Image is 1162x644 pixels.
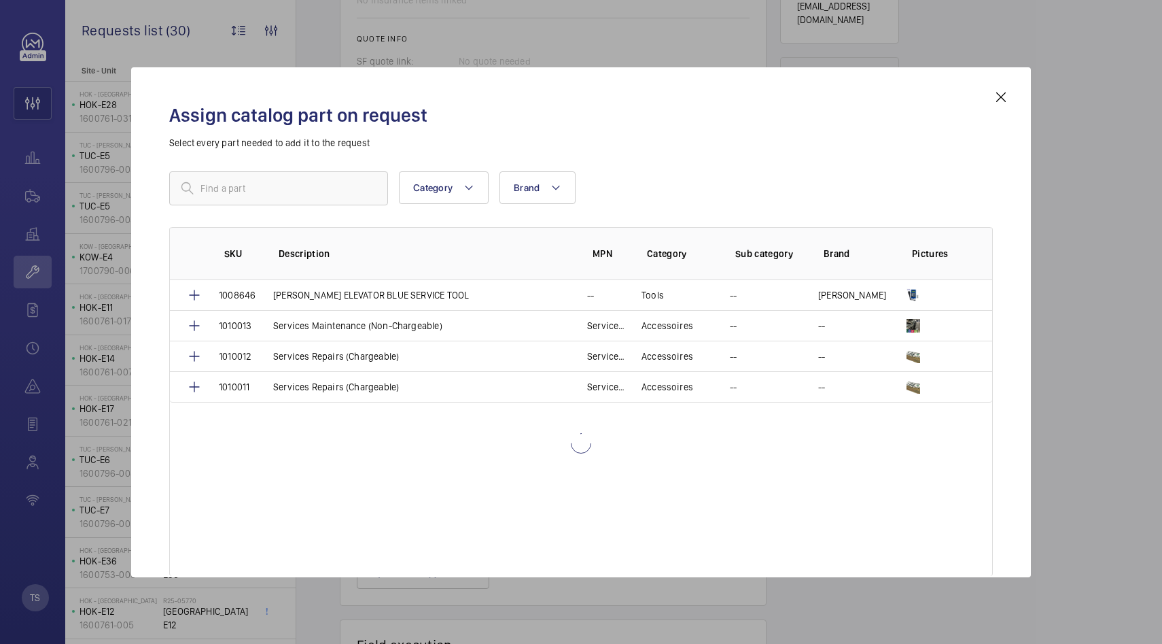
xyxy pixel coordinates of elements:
[647,247,714,260] p: Category
[169,136,993,150] p: Select every part needed to add it to the request
[641,288,664,302] p: Tools
[818,350,825,363] p: --
[818,380,825,394] p: --
[219,350,251,363] p: 1010012
[735,247,802,260] p: Sub category
[730,288,737,302] p: --
[169,171,388,205] input: Find a part
[399,171,489,204] button: Category
[593,247,625,260] p: MPN
[641,350,693,363] p: Accessoires
[730,380,737,394] p: --
[906,319,920,333] img: z6CUh2ptDW7qMivjRm-SxB0WzpR0qBEGPyo9m4aillHV2ybg.jpeg
[818,319,825,333] p: --
[906,380,920,394] img: 5tQeFcMRmBChVw3G5xJa-tgfCxOQGG_LN6vDhVamHr9mV4Qp.png
[587,350,625,363] p: Services Repairs (Chargeable)
[499,171,576,204] button: Brand
[273,319,442,333] p: Services Maintenance (Non-Chargeable)
[906,288,920,302] img: MusSL2lBFv5swZMIJUbA1C5WMQD4DoNIZ_xV602tXozLsAKk.jpeg
[818,288,886,302] p: [PERSON_NAME]
[912,247,965,260] p: Pictures
[169,103,993,128] h2: Assign catalog part on request
[224,247,257,260] p: SKU
[587,380,625,394] p: Services Repairs (Chargeable)
[219,319,251,333] p: 1010013
[219,288,256,302] p: 1008646
[273,288,469,302] p: [PERSON_NAME] ELEVATOR BLUE SERVICE TOOL
[587,288,594,302] p: --
[279,247,571,260] p: Description
[219,380,249,394] p: 1010011
[906,350,920,363] img: A9f3uJH--QUXFu9FdmKG1ruxZL9bHVuR99P0YC4cqexzSYLy.png
[641,380,693,394] p: Accessoires
[273,350,399,363] p: Services Repairs (Chargeable)
[413,182,453,193] span: Category
[641,319,693,333] p: Accessoires
[730,350,737,363] p: --
[587,319,625,333] p: Services Maintenance (Non-Chargeable)
[824,247,890,260] p: Brand
[273,380,399,394] p: Services Repairs (Chargeable)
[730,319,737,333] p: --
[514,182,540,193] span: Brand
